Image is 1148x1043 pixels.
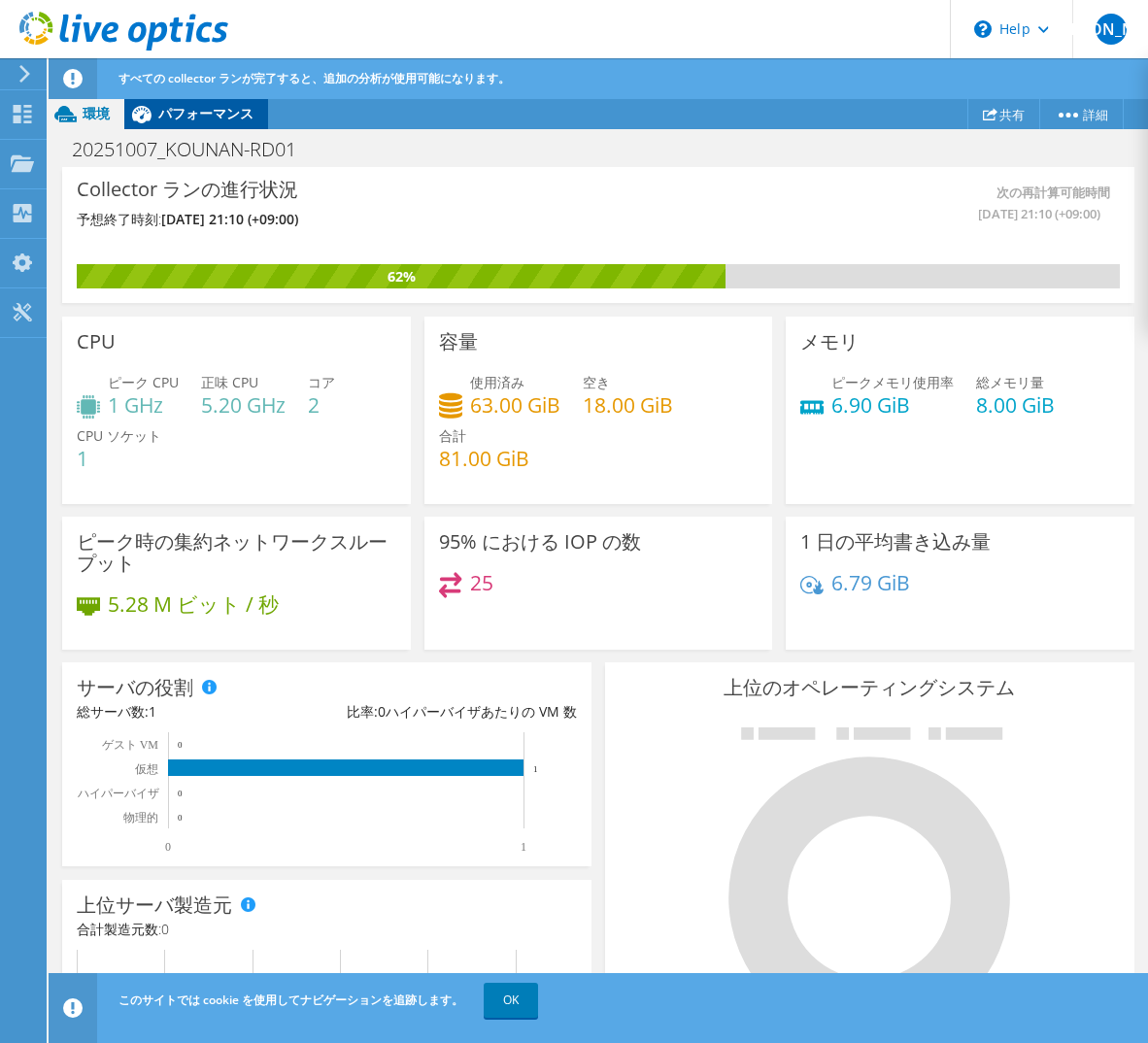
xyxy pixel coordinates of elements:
[165,840,171,854] text: 0
[470,394,560,416] h4: 63.00 GiB
[484,983,538,1018] a: OK
[831,394,954,416] h4: 6.90 GiB
[77,331,116,353] h3: CPU
[831,373,954,391] span: ピークメモリ使用率
[620,677,1120,698] h3: 上位のオペレーティングシステム
[308,394,335,416] h4: 2
[583,394,673,416] h4: 18.00 GiB
[108,394,179,416] h4: 1 GHz
[63,139,326,160] h1: 20251007_KOUNAN-RD01
[158,104,253,122] span: パフォーマンス
[77,209,593,230] h4: 予想終了時刻:
[326,701,576,723] div: 比率: ハイパーバイザあたりの VM 数
[77,919,577,940] h4: 合計製造元数:
[308,373,335,391] span: コア
[378,702,386,721] span: 0
[178,740,183,750] text: 0
[77,701,326,723] div: 総サーバ数:
[201,394,286,416] h4: 5.20 GHz
[598,182,1110,224] span: 次の再計算可能時間
[77,448,161,469] h4: 1
[831,572,910,593] h4: 6.79 GiB
[439,531,641,553] h3: 95% における IOP の数
[123,811,158,824] text: 物理的
[533,764,538,774] text: 1
[1039,99,1124,129] a: 詳細
[161,920,169,938] span: 0
[77,787,159,800] text: ハイパーバイザ
[178,813,183,823] text: 0
[77,266,726,287] div: 62%
[1096,14,1127,45] span: [PERSON_NAME]
[77,894,232,916] h3: 上位サーバ製造元
[583,373,610,391] span: 空き
[967,99,1040,129] a: 共有
[118,70,510,86] span: すべての collector ランが完了すると、追加の分析が使用可能になります。
[470,373,524,391] span: 使用済み
[201,373,258,391] span: 正味 CPU
[439,331,478,353] h3: 容量
[108,593,279,615] h4: 5.28 M ビット / 秒
[974,20,992,38] svg: \n
[439,426,466,445] span: 合計
[149,702,156,721] span: 1
[118,992,463,1008] span: このサイトでは cookie を使用してナビゲーションを追跡します。
[77,677,193,698] h3: サーバの役割
[83,104,110,122] span: 環境
[439,448,529,469] h4: 81.00 GiB
[598,203,1100,224] span: [DATE] 21:10 (+09:00)
[77,531,396,574] h3: ピーク時の集約ネットワークスループット
[470,572,493,593] h4: 25
[178,789,183,798] text: 0
[976,394,1055,416] h4: 8.00 GiB
[800,531,991,553] h3: 1 日の平均書き込み量
[77,426,161,445] span: CPU ソケット
[102,738,159,752] text: ゲスト VM
[521,840,526,854] text: 1
[108,373,179,391] span: ピーク CPU
[134,762,158,776] text: 仮想
[800,331,859,353] h3: メモリ
[976,373,1044,391] span: 総メモリ量
[161,210,298,228] span: [DATE] 21:10 (+09:00)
